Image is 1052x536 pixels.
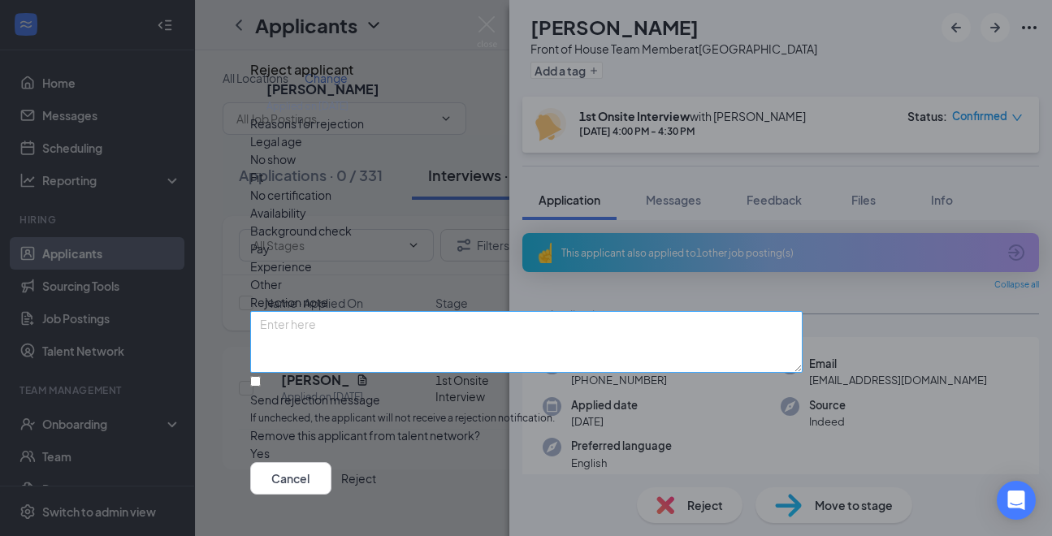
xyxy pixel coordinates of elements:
span: Availability [250,204,306,222]
span: Other [250,275,282,293]
h5: [PERSON_NAME] [266,80,379,98]
span: Legal age [250,132,302,150]
button: Cancel [250,462,331,495]
span: Reasons for rejection [250,116,364,131]
div: Open Intercom Messenger [997,481,1036,520]
span: Fit [250,168,263,186]
div: Send rejection message [250,391,803,408]
input: Send rejection messageIf unchecked, the applicant will not receive a rejection notification. [250,376,261,387]
span: If unchecked, the applicant will not receive a rejection notification. [250,411,803,426]
span: Remove this applicant from talent network? [250,428,480,443]
span: Yes [250,444,270,462]
span: Rejection note [250,295,328,309]
button: Reject [341,462,376,495]
h3: Reject applicant [250,59,353,80]
span: Experience [250,257,312,275]
span: No show [250,150,296,168]
span: No certification [250,186,331,204]
span: Background check [250,222,352,240]
div: Applied on [DATE] [266,98,379,115]
span: Pay [250,240,270,257]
